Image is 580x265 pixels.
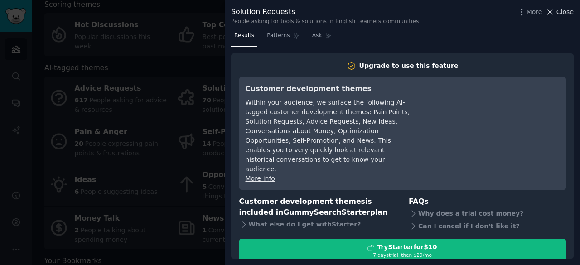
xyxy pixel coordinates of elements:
[239,239,566,262] button: TryStarterfor$107 daystrial, then $29/mo
[234,32,254,40] span: Results
[312,32,322,40] span: Ask
[239,218,396,231] div: What else do I get with Starter ?
[309,29,335,47] a: Ask
[246,83,411,95] h3: Customer development themes
[424,83,560,151] iframe: YouTube video player
[527,7,542,17] span: More
[409,196,566,207] h3: FAQs
[517,7,542,17] button: More
[231,29,257,47] a: Results
[409,220,566,232] div: Can I cancel if I don't like it?
[264,29,302,47] a: Patterns
[377,242,437,252] div: Try Starter for $10
[240,252,565,258] div: 7 days trial, then $ 29 /mo
[267,32,290,40] span: Patterns
[283,208,370,217] span: GummySearch Starter
[231,6,419,18] div: Solution Requests
[231,18,419,26] div: People asking for tools & solutions in English Learners communities
[556,7,574,17] span: Close
[359,61,459,71] div: Upgrade to use this feature
[246,98,411,174] div: Within your audience, we surface the following AI-tagged customer development themes: Pain Points...
[239,196,396,218] h3: Customer development themes is included in plan
[246,175,275,182] a: More info
[409,207,566,220] div: Why does a trial cost money?
[545,7,574,17] button: Close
